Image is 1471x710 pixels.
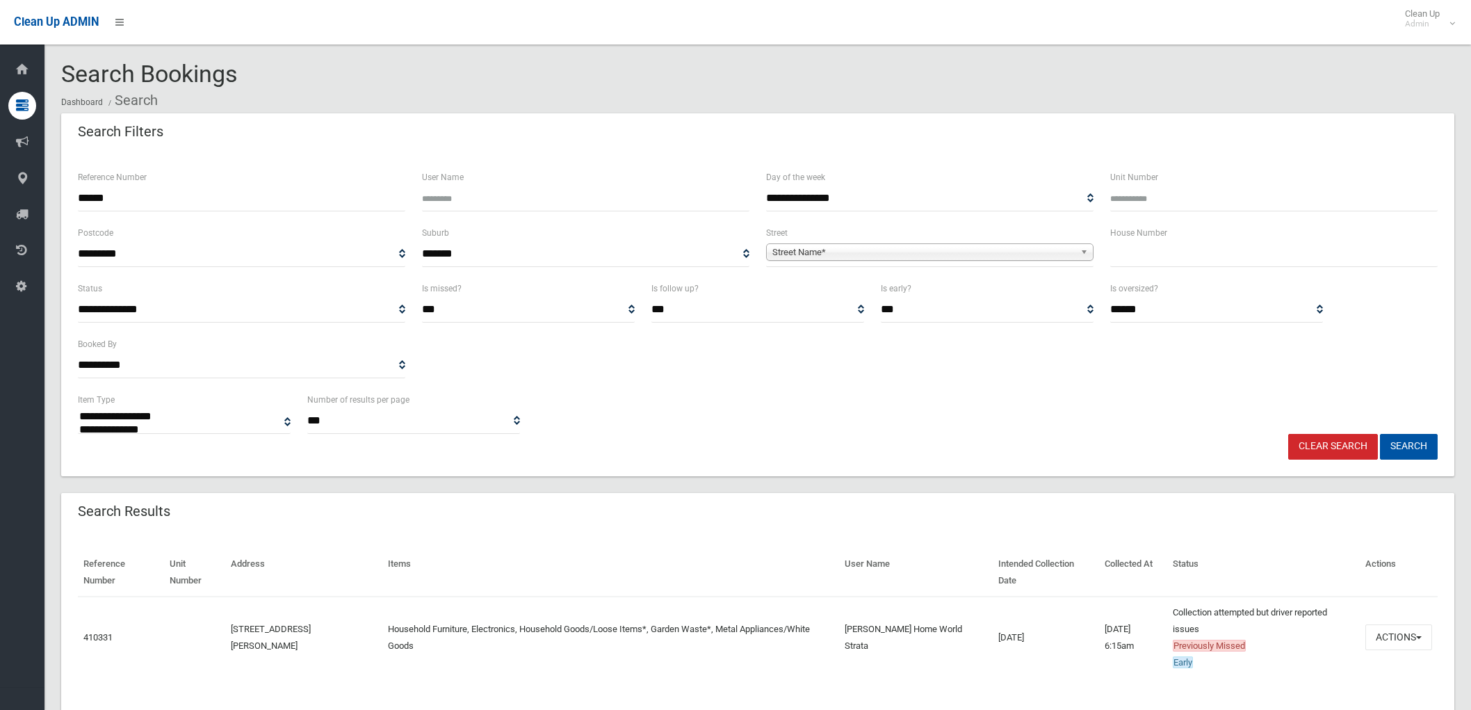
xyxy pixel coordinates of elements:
[1099,597,1167,678] td: [DATE] 6:15am
[1173,640,1246,652] span: Previously Missed
[105,88,158,113] li: Search
[78,392,115,408] label: Item Type
[422,225,449,241] label: Suburb
[839,549,993,597] th: User Name
[307,392,409,408] label: Number of results per page
[1110,170,1158,185] label: Unit Number
[1167,549,1360,597] th: Status
[61,60,238,88] span: Search Bookings
[83,632,113,643] a: 410331
[61,97,103,107] a: Dashboard
[78,549,164,597] th: Reference Number
[881,281,911,296] label: Is early?
[231,624,311,651] a: [STREET_ADDRESS][PERSON_NAME]
[78,281,102,296] label: Status
[1110,225,1167,241] label: House Number
[772,244,1075,261] span: Street Name*
[422,170,464,185] label: User Name
[1099,549,1167,597] th: Collected At
[1380,434,1438,460] button: Search
[382,597,839,678] td: Household Furniture, Electronics, Household Goods/Loose Items*, Garden Waste*, Metal Appliances/W...
[164,549,225,597] th: Unit Number
[78,225,113,241] label: Postcode
[1365,624,1432,650] button: Actions
[382,549,839,597] th: Items
[78,337,117,352] label: Booked By
[1398,8,1454,29] span: Clean Up
[1173,656,1193,668] span: Early
[766,170,825,185] label: Day of the week
[78,170,147,185] label: Reference Number
[651,281,699,296] label: Is follow up?
[1360,549,1438,597] th: Actions
[993,549,1099,597] th: Intended Collection Date
[225,549,382,597] th: Address
[61,118,180,145] header: Search Filters
[993,597,1099,678] td: [DATE]
[1405,19,1440,29] small: Admin
[61,498,187,525] header: Search Results
[1167,597,1360,678] td: Collection attempted but driver reported issues
[766,225,788,241] label: Street
[14,15,99,29] span: Clean Up ADMIN
[422,281,462,296] label: Is missed?
[839,597,993,678] td: [PERSON_NAME] Home World Strata
[1110,281,1158,296] label: Is oversized?
[1288,434,1378,460] a: Clear Search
